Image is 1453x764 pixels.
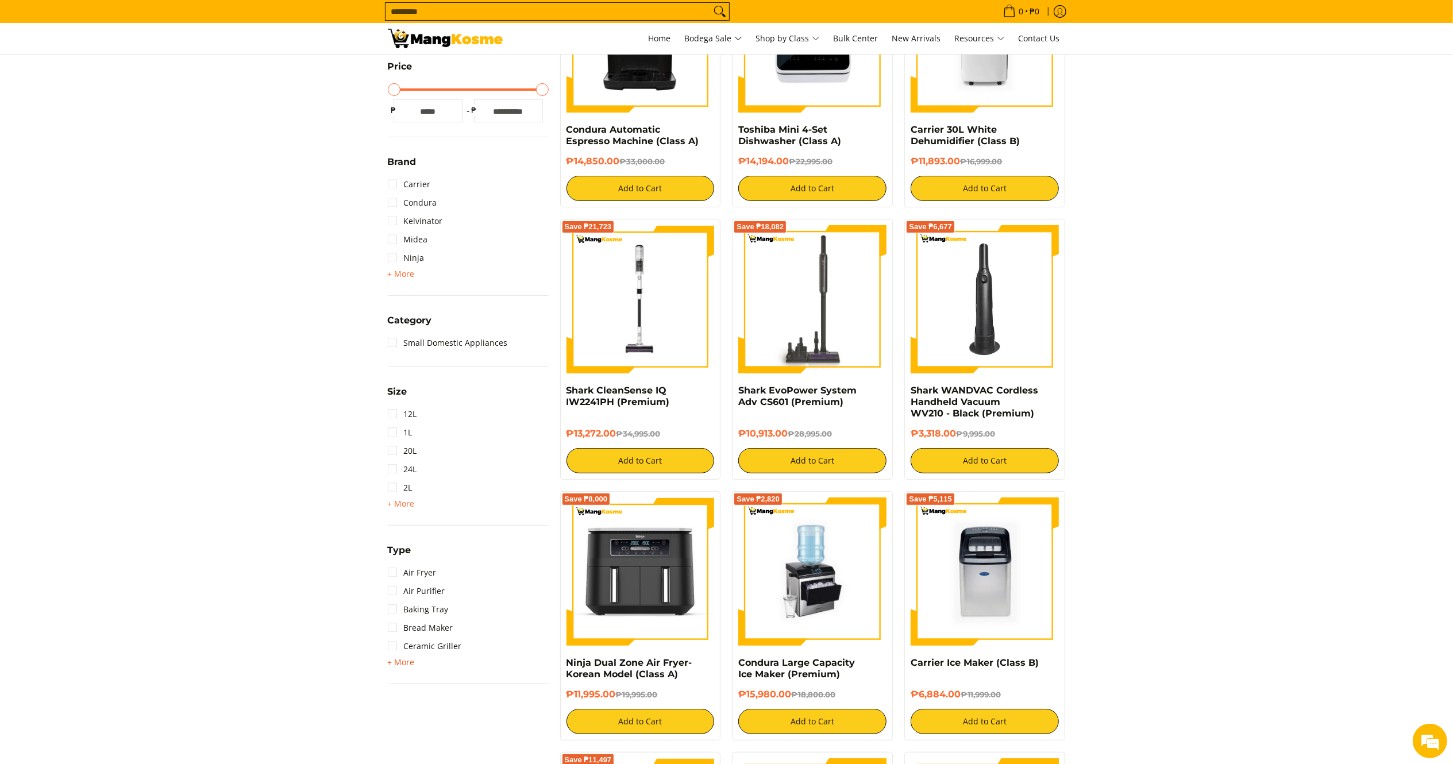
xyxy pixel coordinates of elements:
button: Add to Cart [911,176,1059,201]
summary: Open [388,316,432,334]
span: ₱0 [1028,7,1042,16]
del: ₱9,995.00 [956,429,995,438]
a: Kelvinator [388,212,443,230]
h6: ₱11,893.00 [911,156,1059,167]
span: Save ₱5,115 [909,496,952,503]
span: Bodega Sale [685,32,742,46]
span: Price [388,62,413,71]
a: Bodega Sale [679,23,748,54]
img: Small Appliances l Mang Kosme: Home Appliances Warehouse Sale [388,29,503,48]
span: + More [388,658,415,667]
img: Shark WANDVAC Cordless Handheld Vacuum WV210 - Black (Premium) [911,225,1059,373]
img: Carrier Ice Maker (Class B) [911,497,1059,646]
img: shark-evopower-wireless-vacuum-full-view-mang-kosme [738,225,887,373]
button: Add to Cart [738,448,887,473]
a: 24L [388,460,417,479]
del: ₱19,995.00 [616,690,658,699]
a: Toshiba Mini 4-Set Dishwasher (Class A) [738,124,841,146]
span: Save ₱18,082 [737,223,784,230]
span: Shop by Class [756,32,820,46]
summary: Open [388,387,407,405]
span: Save ₱11,497 [565,757,612,763]
button: Add to Cart [566,176,715,201]
a: Small Domestic Appliances [388,334,508,352]
span: + More [388,499,415,508]
button: Add to Cart [566,709,715,734]
summary: Open [388,267,415,281]
a: Midea [388,230,428,249]
span: + More [388,269,415,279]
button: Search [711,3,729,20]
summary: Open [388,497,415,511]
span: Bulk Center [834,33,878,44]
a: Ninja [388,249,425,267]
span: • [1000,5,1043,18]
h6: ₱11,995.00 [566,689,715,700]
a: Carrier 30L White Dehumidifier (Class B) [911,124,1020,146]
span: New Arrivals [892,33,941,44]
a: New Arrivals [887,23,947,54]
h6: ₱10,913.00 [738,428,887,439]
span: Contact Us [1019,33,1060,44]
a: Condura Automatic Espresso Machine (Class A) [566,124,699,146]
span: ₱ [468,105,480,116]
a: 1L [388,423,413,442]
span: Save ₱6,677 [909,223,952,230]
a: Home [643,23,677,54]
span: Category [388,316,432,325]
span: Home [649,33,671,44]
button: Add to Cart [738,709,887,734]
a: Shark WANDVAC Cordless Handheld Vacuum WV210 - Black (Premium) [911,385,1038,419]
a: Air Purifier [388,582,445,600]
a: Ceramic Griller [388,637,462,655]
a: Resources [949,23,1011,54]
h6: ₱14,194.00 [738,156,887,167]
img: shark-cleansense-cordless-stick-vacuum-front-full-view-mang-kosme [566,225,715,373]
summary: Open [388,157,417,175]
a: Shop by Class [750,23,826,54]
span: Resources [955,32,1005,46]
del: ₱33,000.00 [620,157,665,166]
summary: Open [388,62,413,80]
a: Shark CleanSense IQ IW2241PH (Premium) [566,385,670,407]
del: ₱22,995.00 [789,157,833,166]
h6: ₱6,884.00 [911,689,1059,700]
del: ₱34,995.00 [616,429,661,438]
del: ₱16,999.00 [960,157,1002,166]
a: Carrier Ice Maker (Class B) [911,657,1039,668]
span: Save ₱8,000 [565,496,608,503]
h6: ₱13,272.00 [566,428,715,439]
a: 2L [388,479,413,497]
button: Add to Cart [738,176,887,201]
h6: ₱15,980.00 [738,689,887,700]
del: ₱18,800.00 [791,690,835,699]
button: Add to Cart [566,448,715,473]
span: Brand [388,157,417,167]
button: Add to Cart [911,448,1059,473]
img: https://mangkosme.com/products/condura-large-capacity-ice-maker-premium [738,497,887,646]
a: Bread Maker [388,619,453,637]
a: 20L [388,442,417,460]
a: Contact Us [1013,23,1066,54]
a: 12L [388,405,417,423]
button: Add to Cart [911,709,1059,734]
span: Save ₱21,723 [565,223,612,230]
span: 0 [1018,7,1026,16]
span: Type [388,546,411,555]
span: Size [388,387,407,396]
img: ninja-dual-zone-air-fryer-full-view-mang-kosme [566,497,715,646]
a: Condura Large Capacity Ice Maker (Premium) [738,657,855,680]
summary: Open [388,655,415,669]
a: Condura [388,194,437,212]
summary: Open [388,546,411,564]
del: ₱11,999.00 [961,690,1001,699]
span: ₱ [388,105,399,116]
a: Ninja Dual Zone Air Fryer- Korean Model (Class A) [566,657,692,680]
a: Shark EvoPower System Adv CS601 (Premium) [738,385,857,407]
a: Baking Tray [388,600,449,619]
a: Carrier [388,175,431,194]
a: Air Fryer [388,564,437,582]
h6: ₱14,850.00 [566,156,715,167]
